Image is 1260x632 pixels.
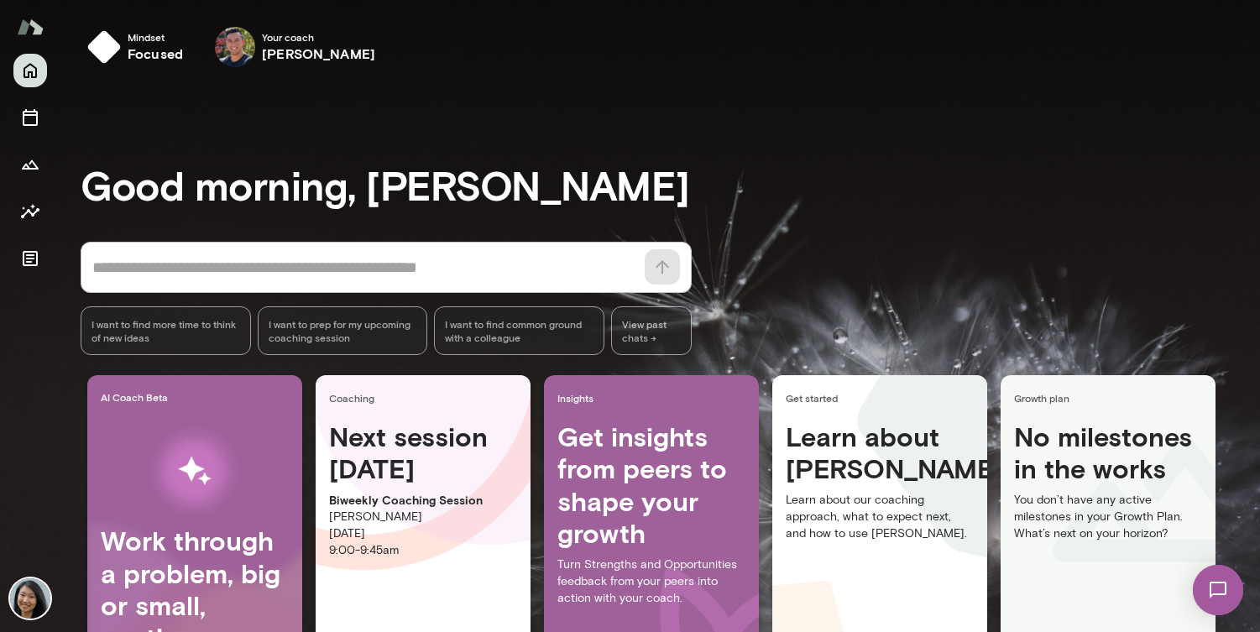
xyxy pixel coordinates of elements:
p: Turn Strengths and Opportunities feedback from your peers into action with your coach. [557,556,745,607]
span: Your coach [262,30,375,44]
span: Mindset [128,30,183,44]
span: View past chats -> [611,306,692,355]
div: Mark GuzmanYour coach[PERSON_NAME] [203,20,387,74]
img: Mark Guzman [215,27,255,67]
h6: [PERSON_NAME] [262,44,375,64]
span: Growth plan [1014,391,1209,405]
button: Mindsetfocused [81,20,196,74]
span: Insights [557,391,752,405]
h3: Good morning, [PERSON_NAME] [81,161,1260,208]
span: I want to find more time to think of new ideas [91,317,240,344]
div: I want to find more time to think of new ideas [81,306,251,355]
p: Biweekly Coaching Session [329,492,517,509]
button: Home [13,54,47,87]
img: AI Workflows [120,418,269,525]
h4: Next session [DATE] [329,420,517,485]
img: Ruyi Li [10,578,50,619]
p: 9:00 - 9:45am [329,542,517,559]
p: You don’t have any active milestones in your Growth Plan. What’s next on your horizon? [1014,492,1202,542]
img: Mento [17,11,44,43]
h4: Learn about [PERSON_NAME] [786,420,974,485]
span: Get started [786,391,980,405]
span: I want to find common ground with a colleague [445,317,593,344]
h4: No milestones in the works [1014,420,1202,492]
h4: Get insights from peers to shape your growth [557,420,745,550]
p: Learn about our coaching approach, what to expect next, and how to use [PERSON_NAME]. [786,492,974,542]
h6: focused [128,44,183,64]
span: Coaching [329,391,524,405]
button: Documents [13,242,47,275]
span: I want to prep for my upcoming coaching session [269,317,417,344]
div: I want to prep for my upcoming coaching session [258,306,428,355]
div: I want to find common ground with a colleague [434,306,604,355]
img: mindset [87,30,121,64]
button: Insights [13,195,47,228]
p: [PERSON_NAME] [329,509,517,525]
button: Growth Plan [13,148,47,181]
button: Sessions [13,101,47,134]
p: [DATE] [329,525,517,542]
span: AI Coach Beta [101,390,295,404]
